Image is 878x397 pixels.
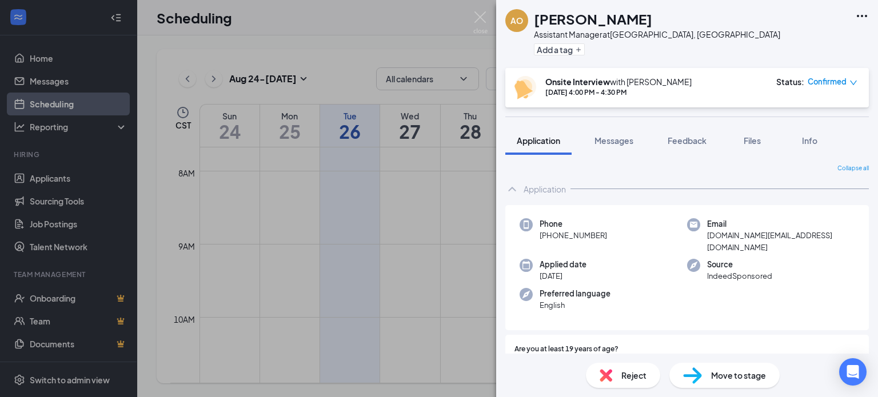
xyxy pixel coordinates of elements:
span: [DOMAIN_NAME][EMAIL_ADDRESS][DOMAIN_NAME] [707,230,855,253]
span: Info [802,135,817,146]
span: Messages [594,135,633,146]
span: English [540,299,610,311]
button: PlusAdd a tag [534,43,585,55]
span: Reject [621,369,646,382]
div: with [PERSON_NAME] [545,76,692,87]
span: Applied date [540,259,586,270]
span: Email [707,218,855,230]
span: Move to stage [711,369,766,382]
span: [PHONE_NUMBER] [540,230,607,241]
span: Are you at least 19 years of age? [514,344,618,355]
span: Preferred language [540,288,610,299]
span: Files [744,135,761,146]
div: Application [524,183,566,195]
div: Status : [776,76,804,87]
svg: ChevronUp [505,182,519,196]
span: Phone [540,218,607,230]
span: Application [517,135,560,146]
div: Open Intercom Messenger [839,358,867,386]
div: Assistant Manager at [GEOGRAPHIC_DATA], [GEOGRAPHIC_DATA] [534,29,780,40]
div: [DATE] 4:00 PM - 4:30 PM [545,87,692,97]
span: [DATE] [540,270,586,282]
h1: [PERSON_NAME] [534,9,652,29]
svg: Ellipses [855,9,869,23]
span: Source [707,259,772,270]
span: Confirmed [808,76,847,87]
div: AO [510,15,523,26]
span: Feedback [668,135,707,146]
span: down [849,79,857,87]
span: Collapse all [837,164,869,173]
svg: Plus [575,46,582,53]
span: IndeedSponsored [707,270,772,282]
b: Onsite Interview [545,77,610,87]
